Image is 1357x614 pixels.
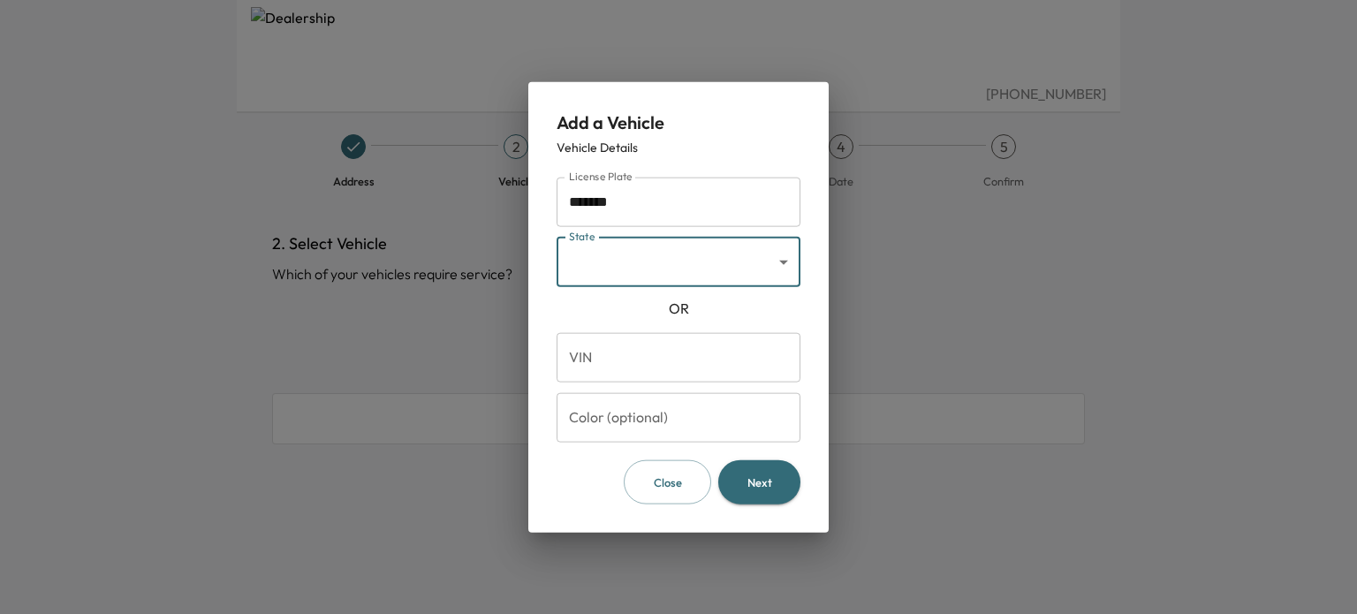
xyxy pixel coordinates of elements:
div: Add a Vehicle [557,110,800,134]
div: OR [557,297,800,318]
label: State [569,229,595,244]
label: License Plate [569,169,633,184]
button: Next [718,459,800,504]
div: Vehicle Details [557,138,800,155]
button: Close [624,459,711,504]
